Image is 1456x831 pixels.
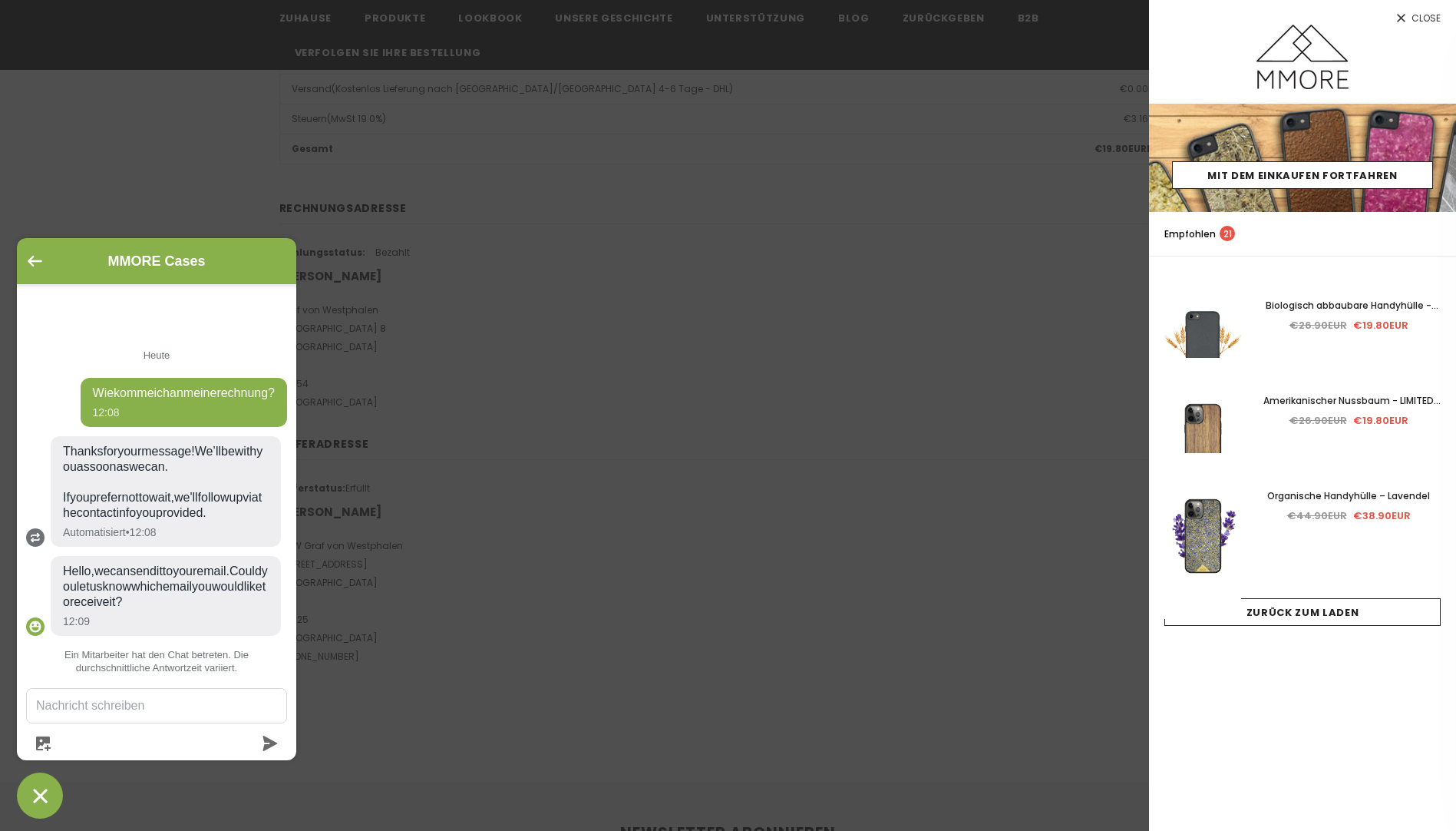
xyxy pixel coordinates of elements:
[1287,508,1347,523] span: €44.90EUR
[1164,598,1441,626] a: Zurück zum Laden
[12,238,301,819] inbox-online-store-chat: Onlineshop-Chat von Shopify
[1353,508,1411,523] span: €38.90EUR
[1263,394,1441,424] span: Amerikanischer Nussbaum - LIMITED EDITION
[1256,488,1441,505] a: Organische Handyhülle – Lavendel
[1267,489,1430,502] span: Organische Handyhülle – Lavendel
[1353,413,1408,428] span: €19.80EUR
[1164,226,1235,242] p: Empfohlen
[1220,226,1235,241] span: 21
[1172,161,1433,189] a: Mit dem Einkaufen fortfahren
[1425,227,1441,242] a: search
[1411,14,1441,23] span: Close
[1266,299,1438,329] span: Biologisch abbaubare Handyhülle - Schwarz
[1256,392,1441,409] a: Amerikanischer Nussbaum - LIMITED EDITION
[1256,297,1441,314] a: Biologisch abbaubare Handyhülle - Schwarz
[1353,318,1408,333] span: €19.80EUR
[1289,318,1347,333] span: €26.90EUR
[1289,413,1347,428] span: €26.90EUR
